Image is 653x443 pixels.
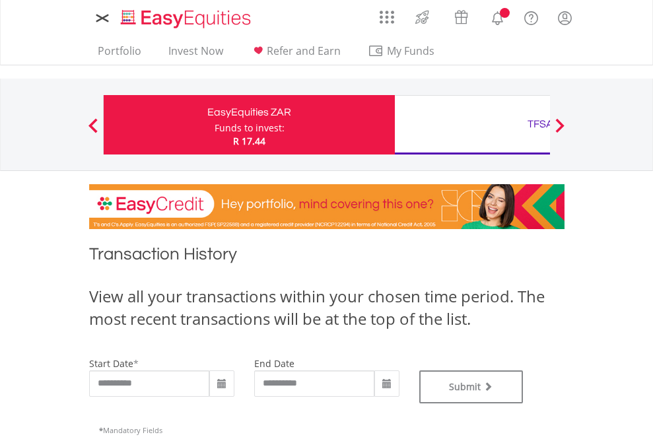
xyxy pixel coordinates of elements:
a: Invest Now [163,44,228,65]
a: Notifications [481,3,514,30]
div: Funds to invest: [215,121,285,135]
button: Previous [80,125,106,138]
a: Home page [116,3,256,30]
span: My Funds [368,42,454,59]
a: Portfolio [92,44,147,65]
label: end date [254,357,294,370]
img: thrive-v2.svg [411,7,433,28]
a: My Profile [548,3,582,32]
a: Refer and Earn [245,44,346,65]
a: Vouchers [442,3,481,28]
img: vouchers-v2.svg [450,7,472,28]
img: EasyEquities_Logo.png [118,8,256,30]
h1: Transaction History [89,242,565,272]
div: View all your transactions within your chosen time period. The most recent transactions will be a... [89,285,565,331]
button: Submit [419,370,524,403]
span: Refer and Earn [267,44,341,58]
label: start date [89,357,133,370]
div: EasyEquities ZAR [112,103,387,121]
button: Next [547,125,573,138]
img: EasyCredit Promotion Banner [89,184,565,229]
span: Mandatory Fields [99,425,162,435]
span: R 17.44 [233,135,265,147]
a: FAQ's and Support [514,3,548,30]
img: grid-menu-icon.svg [380,10,394,24]
a: AppsGrid [371,3,403,24]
